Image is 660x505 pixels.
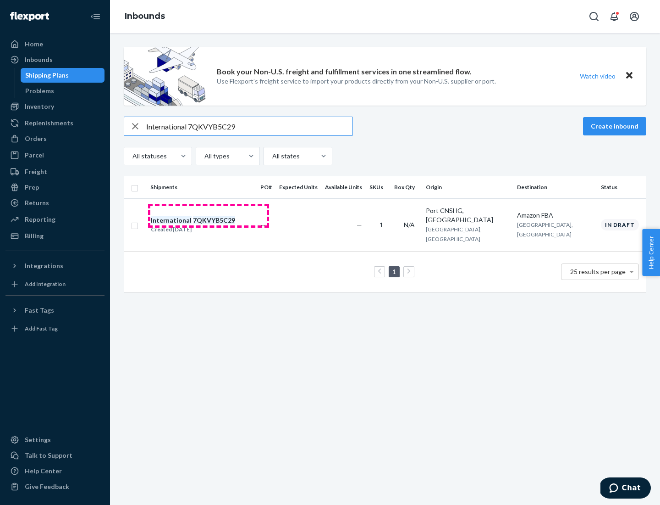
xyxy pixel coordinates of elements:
a: Shipping Plans [21,68,105,83]
div: Fast Tags [25,306,54,315]
th: SKUs [366,176,390,198]
em: International [151,216,192,224]
div: Reporting [25,215,55,224]
p: Book your Non-U.S. freight and fulfillment services in one streamlined flow. [217,67,472,77]
button: Integrations [5,258,104,273]
a: Billing [5,229,104,243]
th: Origin [422,176,513,198]
span: 25 results per page [570,268,626,275]
div: Port CNSHG, [GEOGRAPHIC_DATA] [426,206,510,224]
span: [GEOGRAPHIC_DATA], [GEOGRAPHIC_DATA] [517,221,573,238]
input: All statuses [132,151,132,161]
div: Returns [25,198,49,208]
div: Problems [25,86,54,95]
a: Orders [5,131,104,146]
button: Open notifications [605,7,623,26]
a: Help Center [5,464,104,478]
th: Expected Units [275,176,321,198]
div: Integrations [25,261,63,270]
div: Created [DATE] [151,225,235,234]
span: — [260,221,266,229]
div: Home [25,39,43,49]
input: All types [203,151,204,161]
div: Billing [25,231,44,241]
div: Prep [25,183,39,192]
div: Add Fast Tag [25,325,58,332]
iframe: Opens a widget where you can chat to one of our agents [600,477,651,500]
th: Status [597,176,646,198]
a: Page 1 is your current page [390,268,398,275]
div: Inventory [25,102,54,111]
a: Inbounds [5,52,104,67]
button: Create inbound [583,117,646,135]
button: Open Search Box [585,7,603,26]
th: Box Qty [390,176,422,198]
div: Orders [25,134,47,143]
div: Parcel [25,151,44,160]
input: Search inbounds by name, destination, msku... [146,117,352,135]
th: Available Units [321,176,366,198]
button: Talk to Support [5,448,104,463]
div: Amazon FBA [517,211,594,220]
a: Replenishments [5,116,104,130]
button: Close [623,69,635,83]
th: PO# [257,176,275,198]
th: Destination [513,176,597,198]
p: Use Flexport’s freight service to import your products directly from your Non-U.S. supplier or port. [217,77,496,86]
span: — [357,221,362,229]
div: Replenishments [25,118,73,128]
div: Settings [25,435,51,444]
div: Add Integration [25,280,66,288]
th: Shipments [147,176,257,198]
a: Home [5,37,104,51]
div: Shipping Plans [25,71,69,80]
button: Watch video [574,69,621,83]
a: Prep [5,180,104,195]
a: Add Integration [5,277,104,292]
button: Give Feedback [5,479,104,494]
a: Parcel [5,148,104,163]
a: Inbounds [125,11,165,21]
a: Problems [21,84,105,98]
div: Give Feedback [25,482,69,491]
div: Inbounds [25,55,53,64]
a: Settings [5,432,104,447]
span: N/A [404,221,415,229]
button: Help Center [642,229,660,276]
div: Freight [25,167,47,176]
a: Freight [5,164,104,179]
img: Flexport logo [10,12,49,21]
span: [GEOGRAPHIC_DATA], [GEOGRAPHIC_DATA] [426,226,482,242]
span: 1 [379,221,383,229]
button: Fast Tags [5,303,104,318]
a: Returns [5,196,104,210]
a: Add Fast Tag [5,321,104,336]
em: 7QKVYB5C29 [193,216,235,224]
div: In draft [601,219,639,230]
button: Close Navigation [86,7,104,26]
div: Help Center [25,466,62,476]
div: Talk to Support [25,451,72,460]
button: Open account menu [625,7,643,26]
ol: breadcrumbs [117,3,172,30]
a: Reporting [5,212,104,227]
a: Inventory [5,99,104,114]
